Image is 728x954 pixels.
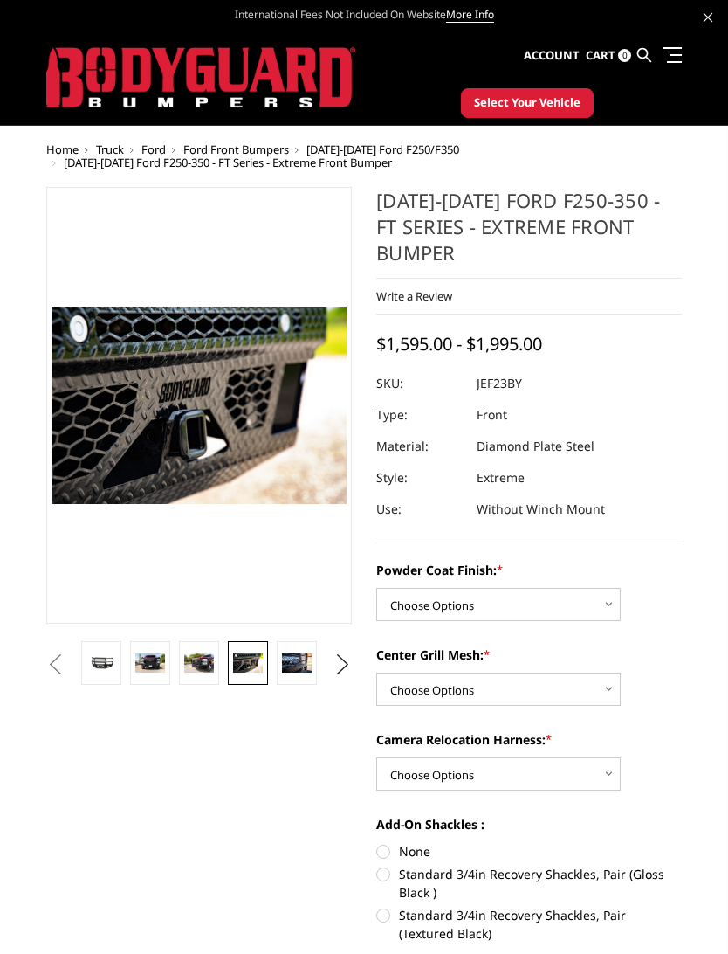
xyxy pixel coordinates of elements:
dd: Front [477,399,507,431]
a: Ford [141,142,166,157]
img: BODYGUARD BUMPERS [46,47,355,108]
dd: JEF23BY [477,368,522,399]
a: More Info [446,7,494,23]
label: Center Grill Mesh: [376,646,682,664]
dt: Material: [376,431,464,462]
label: Standard 3/4in Recovery Shackles, Pair (Gloss Black ) [376,865,682,902]
a: Home [46,142,79,157]
label: None [376,842,682,861]
label: Add-On Shackles : [376,815,682,833]
span: $1,595.00 - $1,995.00 [376,332,542,356]
img: 2023-2025 Ford F250-350 - FT Series - Extreme Front Bumper [135,653,165,674]
img: 2023-2025 Ford F250-350 - FT Series - Extreme Front Bumper [184,653,214,674]
span: [DATE]-[DATE] Ford F250-350 - FT Series - Extreme Front Bumper [64,155,392,170]
a: [DATE]-[DATE] Ford F250/F350 [306,142,459,157]
span: Select Your Vehicle [474,94,580,112]
h1: [DATE]-[DATE] Ford F250-350 - FT Series - Extreme Front Bumper [376,187,682,279]
span: Cart [586,47,615,63]
span: Account [524,47,580,63]
a: 2023-2025 Ford F250-350 - FT Series - Extreme Front Bumper [46,187,352,624]
a: Write a Review [376,288,452,304]
dt: Use: [376,494,464,525]
dt: Style: [376,462,464,494]
label: Standard 3/4in Recovery Shackles, Pair (Textured Black) [376,906,682,943]
a: Ford Front Bumpers [183,142,289,157]
img: 2023-2025 Ford F250-350 - FT Series - Extreme Front Bumper [233,653,263,674]
dd: Extreme [477,462,525,494]
label: Powder Coat Finish: [376,561,682,579]
label: Camera Relocation Harness: [376,730,682,749]
button: Previous [42,652,68,678]
button: Next [330,652,356,678]
a: Account [524,32,580,79]
dd: Without Winch Mount [477,494,605,525]
a: Truck [96,142,124,157]
dd: Diamond Plate Steel [477,431,594,462]
dt: SKU: [376,368,464,399]
a: Cart 0 [586,32,631,79]
button: Select Your Vehicle [461,88,594,118]
span: 0 [618,49,631,62]
img: 2023-2025 Ford F250-350 - FT Series - Extreme Front Bumper [282,653,312,674]
dt: Type: [376,399,464,431]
